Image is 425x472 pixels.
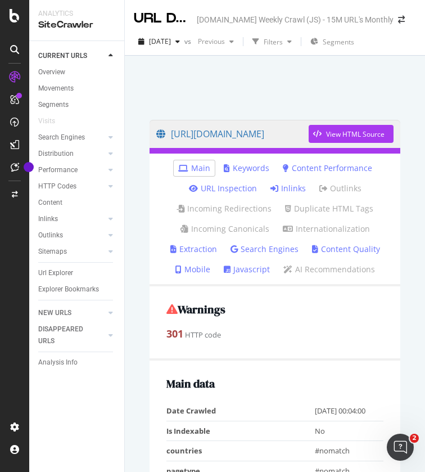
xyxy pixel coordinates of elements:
a: Content Quality [312,244,380,255]
a: Inlinks [38,213,105,225]
a: NEW URLS [38,307,105,319]
div: Explorer Bookmarks [38,284,99,295]
a: Mobile [175,264,210,275]
span: Previous [193,37,225,46]
div: Performance [38,164,78,176]
a: Extraction [170,244,217,255]
div: arrow-right-arrow-left [398,16,405,24]
a: Distribution [38,148,105,160]
a: Outlinks [38,230,105,241]
a: Incoming Canonicals [180,223,269,235]
a: Search Engines [230,244,299,255]
a: Url Explorer [38,267,116,279]
a: Content Performance [283,163,372,174]
a: AI Recommendations [283,264,375,275]
a: Search Engines [38,132,105,143]
div: View HTML Source [326,129,385,139]
h2: Main data [166,377,383,390]
a: Explorer Bookmarks [38,284,116,295]
a: URL Inspection [189,183,257,194]
a: Analysis Info [38,357,116,368]
div: Movements [38,83,74,95]
a: CURRENT URLS [38,50,105,62]
td: No [315,421,383,441]
a: Incoming Redirections [177,203,272,214]
a: Performance [38,164,105,176]
div: Url Explorer [38,267,73,279]
button: Segments [306,33,359,51]
div: SiteCrawler [38,19,115,32]
h2: Warnings [166,303,383,316]
div: Outlinks [38,230,63,241]
a: Overview [38,66,116,78]
div: Search Engines [38,132,85,143]
td: [DATE] 00:04:00 [315,401,383,421]
span: Segments [323,37,354,47]
a: Inlinks [270,183,306,194]
div: Analytics [38,9,115,19]
a: Internationalization [283,223,370,235]
a: Outlinks [319,183,361,194]
td: countries [166,441,315,461]
td: #nomatch [315,441,383,461]
div: Inlinks [38,213,58,225]
td: Is Indexable [166,421,315,441]
div: URL Details [134,9,192,28]
a: Segments [38,99,116,111]
a: HTTP Codes [38,181,105,192]
span: vs [184,37,193,46]
div: DISAPPEARED URLS [38,323,95,347]
span: 2 [410,434,419,443]
div: Filters [264,37,283,47]
div: HTTP Codes [38,181,76,192]
div: Segments [38,99,69,111]
div: [DOMAIN_NAME] Weekly Crawl (JS) - 15M URL's Monthly [197,14,394,25]
div: Overview [38,66,65,78]
a: Main [178,163,210,174]
div: HTTP code [166,327,383,341]
button: Previous [193,33,238,51]
div: Sitemaps [38,246,67,258]
div: Distribution [38,148,74,160]
div: Visits [38,115,55,127]
strong: 301 [166,327,183,340]
a: [URL][DOMAIN_NAME] [156,120,309,148]
a: Content [38,197,116,209]
div: Analysis Info [38,357,78,368]
a: Movements [38,83,116,95]
button: Filters [248,33,296,51]
button: [DATE] [134,33,184,51]
div: Tooltip anchor [24,162,34,172]
a: Duplicate HTML Tags [285,203,373,214]
div: CURRENT URLS [38,50,87,62]
div: NEW URLS [38,307,71,319]
a: Keywords [224,163,269,174]
a: DISAPPEARED URLS [38,323,105,347]
button: View HTML Source [309,125,394,143]
iframe: Intercom live chat [387,434,414,461]
span: 2025 Sep. 3rd [149,37,171,46]
div: Content [38,197,62,209]
td: Date Crawled [166,401,315,421]
a: Visits [38,115,66,127]
a: Javascript [224,264,270,275]
a: Sitemaps [38,246,105,258]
